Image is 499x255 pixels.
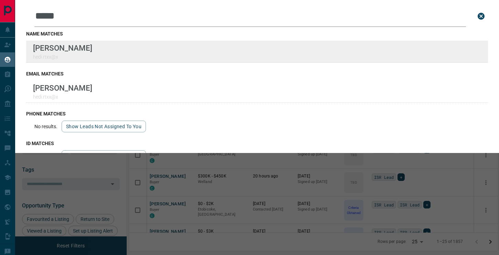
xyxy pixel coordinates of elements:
[26,31,488,37] h3: name matches
[33,43,92,52] p: [PERSON_NAME]
[33,54,92,60] p: hedi.rtxx@x
[26,141,488,146] h3: id matches
[474,9,488,23] button: close search bar
[62,121,146,132] button: show leads not assigned to you
[34,124,57,129] p: No results.
[62,150,146,162] button: show leads not assigned to you
[26,71,488,76] h3: email matches
[33,94,92,100] p: hedi.rtxx@x
[33,83,92,92] p: [PERSON_NAME]
[26,111,488,116] h3: phone matches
